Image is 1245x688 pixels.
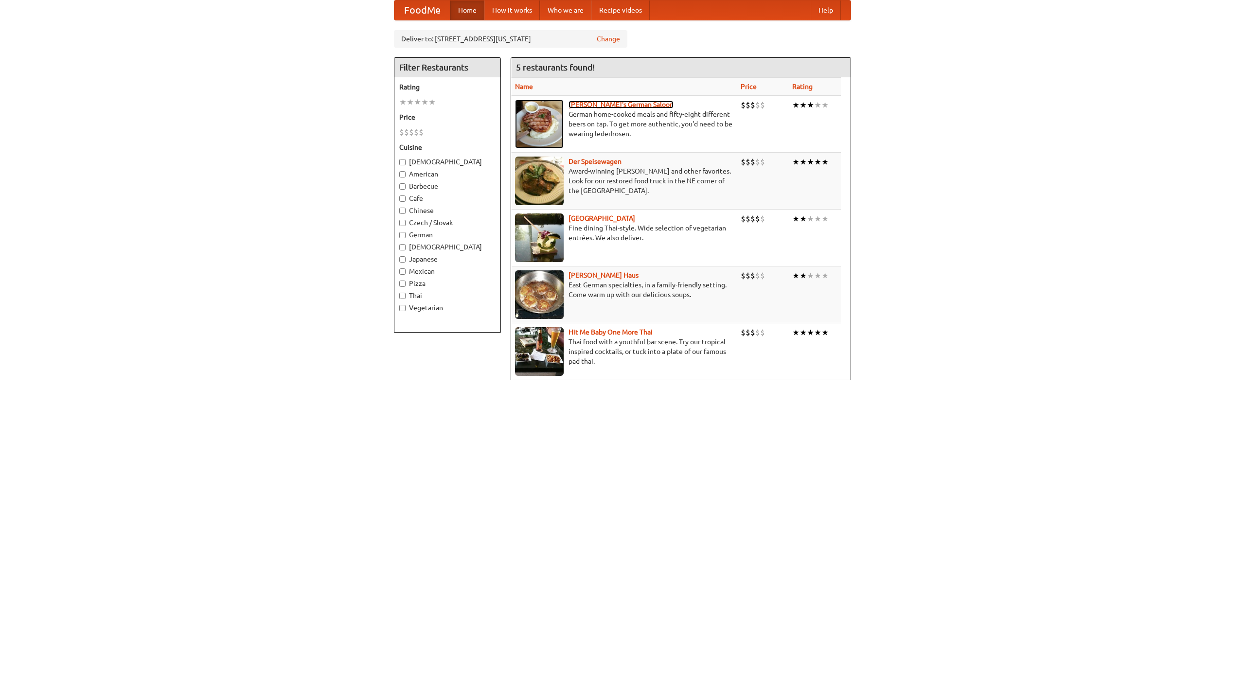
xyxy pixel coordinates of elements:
label: Thai [399,291,496,300]
label: Barbecue [399,181,496,191]
h5: Cuisine [399,142,496,152]
li: $ [746,270,750,281]
li: ★ [792,327,800,338]
li: $ [755,157,760,167]
li: $ [746,100,750,110]
input: Japanese [399,256,406,263]
li: $ [404,127,409,138]
input: Mexican [399,268,406,275]
a: Help [811,0,841,20]
label: Pizza [399,279,496,288]
a: Who we are [540,0,591,20]
b: [PERSON_NAME] Haus [569,271,639,279]
li: $ [409,127,414,138]
a: Name [515,83,533,90]
li: ★ [821,327,829,338]
li: ★ [814,100,821,110]
img: satay.jpg [515,213,564,262]
li: ★ [807,270,814,281]
li: $ [746,157,750,167]
li: $ [755,213,760,224]
ng-pluralize: 5 restaurants found! [516,63,595,72]
li: ★ [428,97,436,107]
li: ★ [800,100,807,110]
p: Thai food with a youthful bar scene. Try our tropical inspired cocktails, or tuck into a plate of... [515,337,733,366]
li: $ [741,157,746,167]
h5: Price [399,112,496,122]
input: German [399,232,406,238]
b: Hit Me Baby One More Thai [569,328,653,336]
li: ★ [814,327,821,338]
label: Cafe [399,194,496,203]
p: Award-winning [PERSON_NAME] and other favorites. Look for our restored food truck in the NE corne... [515,166,733,195]
li: $ [746,327,750,338]
input: Pizza [399,281,406,287]
h5: Rating [399,82,496,92]
li: ★ [807,157,814,167]
li: ★ [414,97,421,107]
li: $ [755,327,760,338]
p: Fine dining Thai-style. Wide selection of vegetarian entrées. We also deliver. [515,223,733,243]
li: $ [741,327,746,338]
li: ★ [814,213,821,224]
li: ★ [821,157,829,167]
a: [GEOGRAPHIC_DATA] [569,214,635,222]
li: ★ [821,270,829,281]
li: ★ [421,97,428,107]
label: Czech / Slovak [399,218,496,228]
li: $ [750,270,755,281]
img: esthers.jpg [515,100,564,148]
li: $ [741,213,746,224]
li: $ [755,100,760,110]
a: [PERSON_NAME]'s German Saloon [569,101,674,108]
li: ★ [800,327,807,338]
li: ★ [399,97,407,107]
label: Chinese [399,206,496,215]
li: ★ [807,327,814,338]
li: $ [755,270,760,281]
p: East German specialties, in a family-friendly setting. Come warm up with our delicious soups. [515,280,733,300]
li: ★ [407,97,414,107]
li: $ [399,127,404,138]
label: Vegetarian [399,303,496,313]
input: Chinese [399,208,406,214]
label: American [399,169,496,179]
li: $ [741,100,746,110]
a: Rating [792,83,813,90]
input: American [399,171,406,177]
li: $ [414,127,419,138]
li: ★ [807,100,814,110]
li: ★ [821,213,829,224]
li: $ [760,100,765,110]
li: $ [760,157,765,167]
li: ★ [814,157,821,167]
input: Thai [399,293,406,299]
li: $ [750,213,755,224]
li: ★ [792,157,800,167]
li: ★ [800,213,807,224]
li: $ [760,327,765,338]
input: Barbecue [399,183,406,190]
li: $ [750,100,755,110]
li: ★ [792,100,800,110]
input: [DEMOGRAPHIC_DATA] [399,159,406,165]
label: [DEMOGRAPHIC_DATA] [399,242,496,252]
label: German [399,230,496,240]
input: Vegetarian [399,305,406,311]
a: FoodMe [394,0,450,20]
label: [DEMOGRAPHIC_DATA] [399,157,496,167]
li: ★ [792,213,800,224]
img: kohlhaus.jpg [515,270,564,319]
a: Recipe videos [591,0,650,20]
li: $ [750,327,755,338]
li: $ [760,213,765,224]
a: Der Speisewagen [569,158,622,165]
li: ★ [800,157,807,167]
label: Mexican [399,266,496,276]
p: German home-cooked meals and fifty-eight different beers on tap. To get more authentic, you'd nee... [515,109,733,139]
h4: Filter Restaurants [394,58,500,77]
li: ★ [800,270,807,281]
